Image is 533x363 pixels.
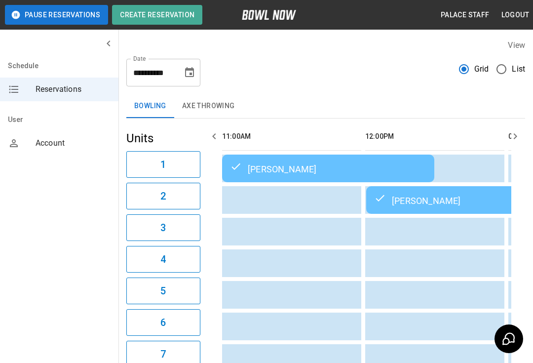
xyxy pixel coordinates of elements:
[5,5,108,25] button: Pause Reservations
[222,122,361,151] th: 11:00AM
[112,5,202,25] button: Create Reservation
[126,278,200,304] button: 5
[437,6,494,24] button: Palace Staff
[160,283,166,299] h6: 5
[160,188,166,204] h6: 2
[160,251,166,267] h6: 4
[36,83,111,95] span: Reservations
[474,63,489,75] span: Grid
[126,94,174,118] button: Bowling
[230,162,426,174] div: [PERSON_NAME]
[242,10,296,20] img: logo
[512,63,525,75] span: List
[126,130,200,146] h5: Units
[126,183,200,209] button: 2
[126,214,200,241] button: 3
[126,309,200,336] button: 6
[126,246,200,273] button: 4
[497,6,533,24] button: Logout
[36,137,111,149] span: Account
[160,220,166,236] h6: 3
[174,94,243,118] button: AXE THROWING
[126,151,200,178] button: 1
[126,94,525,118] div: inventory tabs
[160,315,166,330] h6: 6
[365,122,504,151] th: 12:00PM
[180,63,199,82] button: Choose date, selected date is Aug 23, 2025
[160,157,166,172] h6: 1
[160,346,166,362] h6: 7
[508,40,525,50] label: View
